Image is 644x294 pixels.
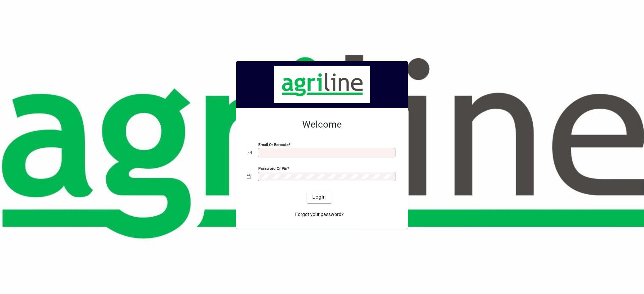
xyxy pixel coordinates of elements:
a: Forgot your password? [292,209,346,221]
span: Forgot your password? [295,211,344,218]
mat-label: Email or Barcode [258,142,288,147]
h2: Welcome [247,119,397,130]
span: Login [312,194,326,201]
button: Login [307,191,331,203]
mat-label: Password or Pin [258,166,287,170]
